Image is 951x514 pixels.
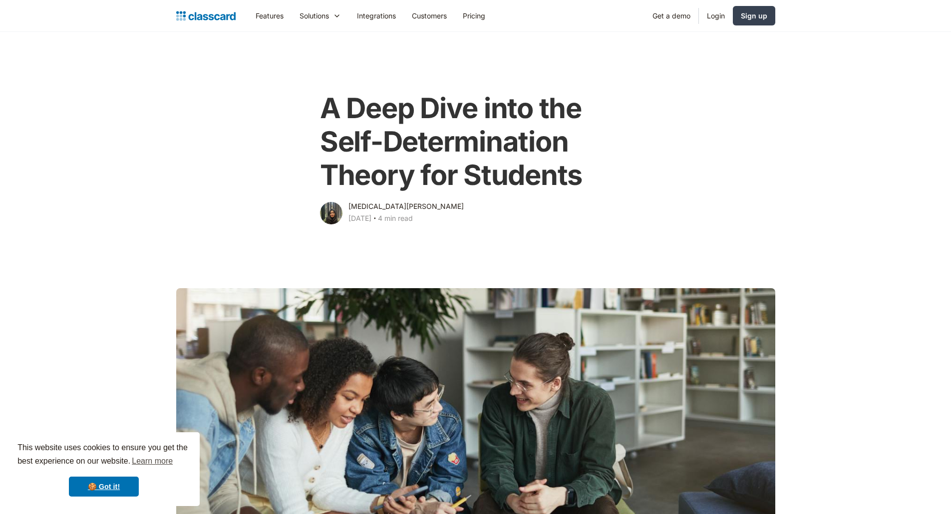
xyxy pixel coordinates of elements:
[320,92,631,192] h1: A Deep Dive into the Self-Determination Theory for Students
[348,200,464,212] div: [MEDICAL_DATA][PERSON_NAME]
[733,6,775,25] a: Sign up
[741,10,767,21] div: Sign up
[378,212,413,224] div: 4 min read
[176,9,236,23] a: home
[292,4,349,27] div: Solutions
[69,477,139,497] a: dismiss cookie message
[371,212,378,226] div: ‧
[348,212,371,224] div: [DATE]
[300,10,329,21] div: Solutions
[17,442,190,469] span: This website uses cookies to ensure you get the best experience on our website.
[349,4,404,27] a: Integrations
[248,4,292,27] a: Features
[455,4,493,27] a: Pricing
[644,4,698,27] a: Get a demo
[699,4,733,27] a: Login
[404,4,455,27] a: Customers
[130,454,174,469] a: learn more about cookies
[8,432,200,506] div: cookieconsent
